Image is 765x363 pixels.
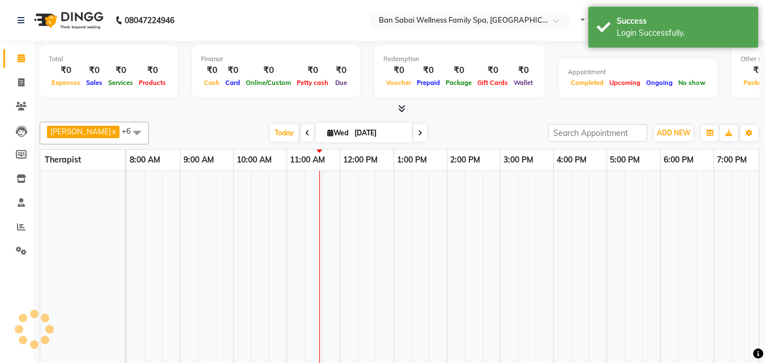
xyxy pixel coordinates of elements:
[201,54,351,64] div: Finance
[125,5,174,36] b: 08047224946
[414,64,443,77] div: ₹0
[383,64,414,77] div: ₹0
[111,127,116,136] a: x
[223,64,243,77] div: ₹0
[49,79,83,87] span: Expenses
[548,124,647,142] input: Search Appointment
[136,79,169,87] span: Products
[654,125,693,141] button: ADD NEW
[443,79,475,87] span: Package
[606,79,643,87] span: Upcoming
[394,152,430,168] a: 1:00 PM
[105,64,136,77] div: ₹0
[50,127,111,136] span: [PERSON_NAME]
[83,79,105,87] span: Sales
[49,54,169,64] div: Total
[414,79,443,87] span: Prepaid
[617,27,750,39] div: Login Successfully.
[351,125,408,142] input: 2025-09-03
[294,79,331,87] span: Petty cash
[643,79,676,87] span: Ongoing
[501,152,536,168] a: 3:00 PM
[181,152,217,168] a: 9:00 AM
[49,64,83,77] div: ₹0
[243,79,294,87] span: Online/Custom
[223,79,243,87] span: Card
[447,152,483,168] a: 2:00 PM
[657,129,690,137] span: ADD NEW
[270,124,298,142] span: Today
[607,152,643,168] a: 5:00 PM
[331,64,351,77] div: ₹0
[475,79,511,87] span: Gift Cards
[45,155,81,165] span: Therapist
[29,5,106,36] img: logo
[105,79,136,87] span: Services
[617,15,750,27] div: Success
[661,152,696,168] a: 6:00 PM
[122,126,139,135] span: +6
[676,79,708,87] span: No show
[511,79,536,87] span: Wallet
[554,152,589,168] a: 4:00 PM
[568,79,606,87] span: Completed
[443,64,475,77] div: ₹0
[83,64,105,77] div: ₹0
[568,67,708,77] div: Appointment
[234,152,275,168] a: 10:00 AM
[127,152,163,168] a: 8:00 AM
[714,152,750,168] a: 7:00 PM
[511,64,536,77] div: ₹0
[201,64,223,77] div: ₹0
[340,152,381,168] a: 12:00 PM
[201,79,223,87] span: Cash
[324,129,351,137] span: Wed
[383,79,414,87] span: Voucher
[243,64,294,77] div: ₹0
[475,64,511,77] div: ₹0
[383,54,536,64] div: Redemption
[136,64,169,77] div: ₹0
[294,64,331,77] div: ₹0
[332,79,350,87] span: Due
[287,152,328,168] a: 11:00 AM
